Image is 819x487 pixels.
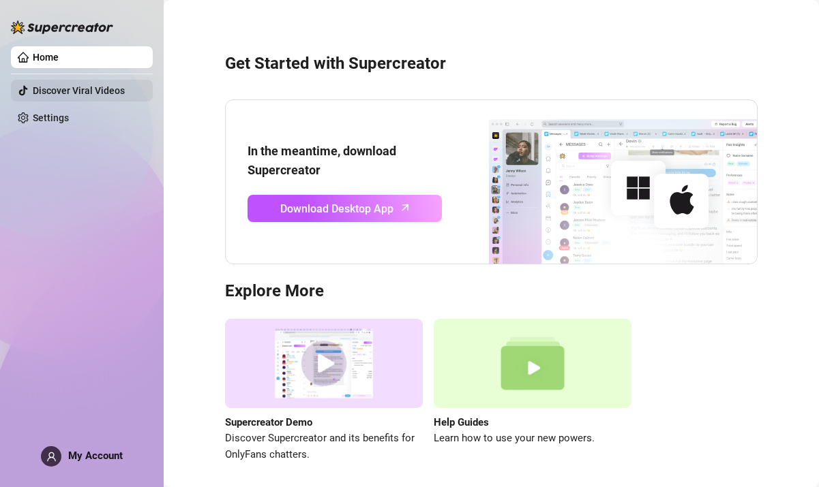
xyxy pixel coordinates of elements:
span: arrow-up [398,200,413,216]
img: logo-BBDzfeDw.svg [11,20,113,34]
strong: Help Guides [434,416,489,428]
span: Discover Supercreator and its benefits for OnlyFans chatters. [225,430,423,462]
span: user [46,452,57,462]
img: download app [442,100,757,264]
strong: In the meantime, download Supercreator [248,144,396,177]
img: supercreator demo [225,319,423,408]
h3: Explore More [225,281,758,302]
h3: Get Started with Supercreator [225,53,758,75]
span: Learn how to use your new powers. [434,430,631,447]
a: Help GuidesLearn how to use your new powers. [434,319,631,462]
img: help guides [434,319,631,408]
a: Discover Viral Videos [33,85,125,96]
a: Home [33,52,59,63]
span: Download Desktop App [280,200,393,217]
span: My Account [68,450,123,462]
a: Supercreator DemoDiscover Supercreator and its benefits for OnlyFans chatters. [225,319,423,462]
a: Settings [33,112,69,123]
strong: Supercreator Demo [225,416,312,428]
a: Download Desktop Apparrow-up [248,195,442,222]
